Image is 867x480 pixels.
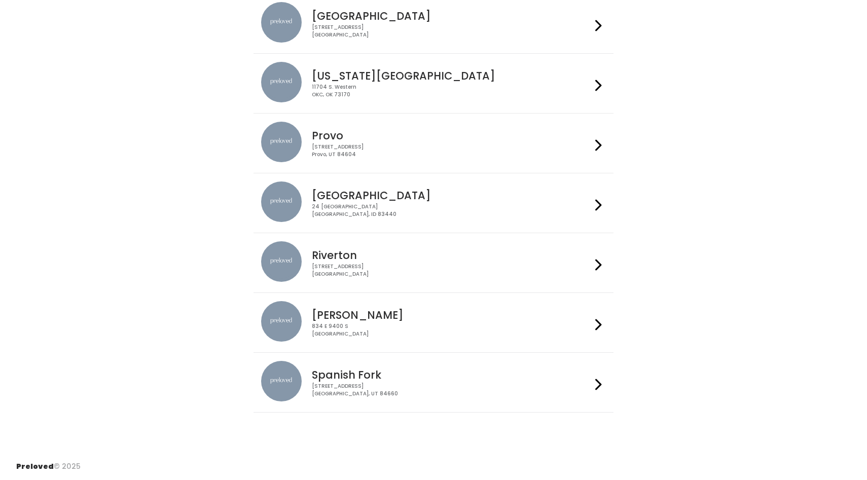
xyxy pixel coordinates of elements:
[312,263,591,278] div: [STREET_ADDRESS] [GEOGRAPHIC_DATA]
[312,143,591,158] div: [STREET_ADDRESS] Provo, UT 84604
[312,249,591,261] h4: Riverton
[261,62,605,105] a: preloved location [US_STATE][GEOGRAPHIC_DATA] 11704 S. WesternOKC, OK 73170
[312,10,591,22] h4: [GEOGRAPHIC_DATA]
[16,461,54,471] span: Preloved
[312,323,591,338] div: 834 E 9400 S [GEOGRAPHIC_DATA]
[261,181,302,222] img: preloved location
[312,309,591,321] h4: [PERSON_NAME]
[312,70,591,82] h4: [US_STATE][GEOGRAPHIC_DATA]
[261,241,302,282] img: preloved location
[312,383,591,397] div: [STREET_ADDRESS] [GEOGRAPHIC_DATA], UT 84660
[261,361,302,401] img: preloved location
[261,2,302,43] img: preloved location
[312,203,591,218] div: 24 [GEOGRAPHIC_DATA] [GEOGRAPHIC_DATA], ID 83440
[261,241,605,284] a: preloved location Riverton [STREET_ADDRESS][GEOGRAPHIC_DATA]
[261,181,605,225] a: preloved location [GEOGRAPHIC_DATA] 24 [GEOGRAPHIC_DATA][GEOGRAPHIC_DATA], ID 83440
[261,2,605,45] a: preloved location [GEOGRAPHIC_DATA] [STREET_ADDRESS][GEOGRAPHIC_DATA]
[16,453,81,472] div: © 2025
[261,122,302,162] img: preloved location
[312,369,591,381] h4: Spanish Fork
[261,301,302,342] img: preloved location
[261,122,605,165] a: preloved location Provo [STREET_ADDRESS]Provo, UT 84604
[261,301,605,344] a: preloved location [PERSON_NAME] 834 E 9400 S[GEOGRAPHIC_DATA]
[312,84,591,98] div: 11704 S. Western OKC, OK 73170
[261,62,302,102] img: preloved location
[261,361,605,404] a: preloved location Spanish Fork [STREET_ADDRESS][GEOGRAPHIC_DATA], UT 84660
[312,130,591,141] h4: Provo
[312,24,591,39] div: [STREET_ADDRESS] [GEOGRAPHIC_DATA]
[312,190,591,201] h4: [GEOGRAPHIC_DATA]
